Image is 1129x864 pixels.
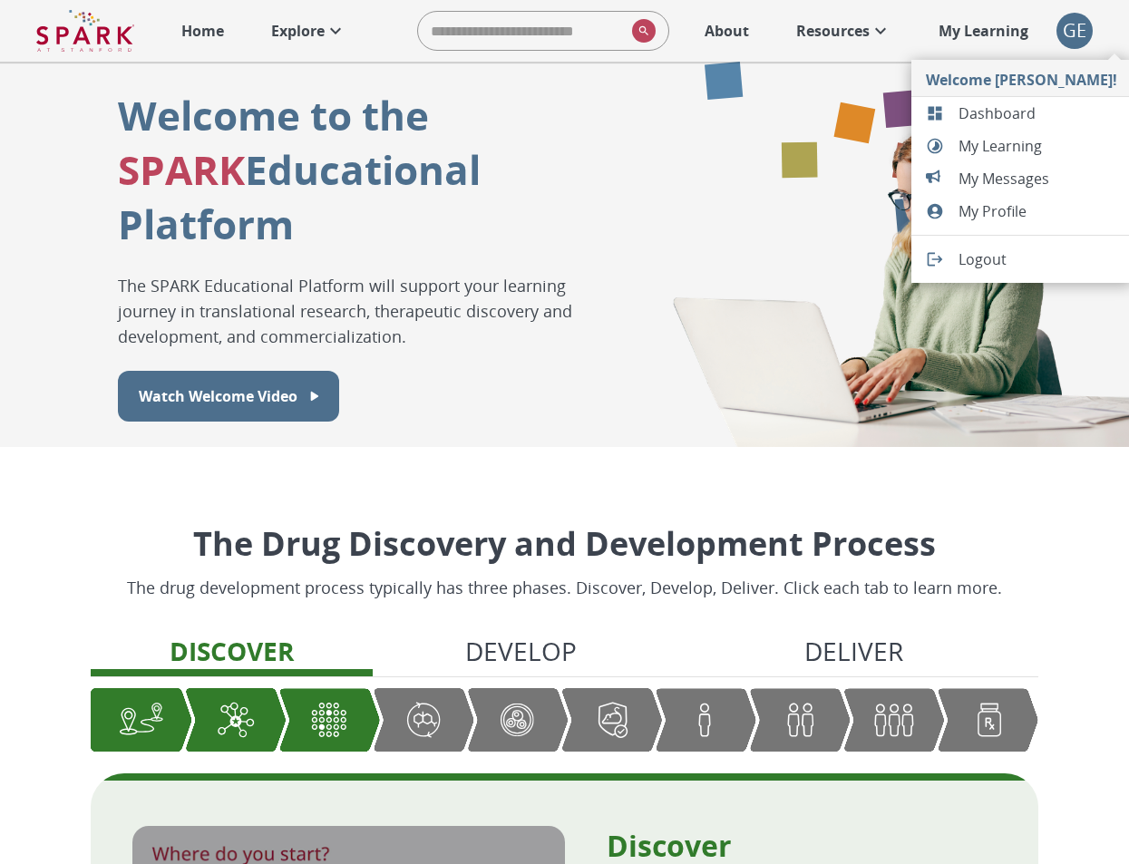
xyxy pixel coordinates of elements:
span: Dashboard [959,102,1117,124]
span: My Learning [959,135,1117,157]
span: My Messages [959,168,1117,189]
span: My Profile [959,200,1117,222]
span: Logout [959,248,1117,270]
